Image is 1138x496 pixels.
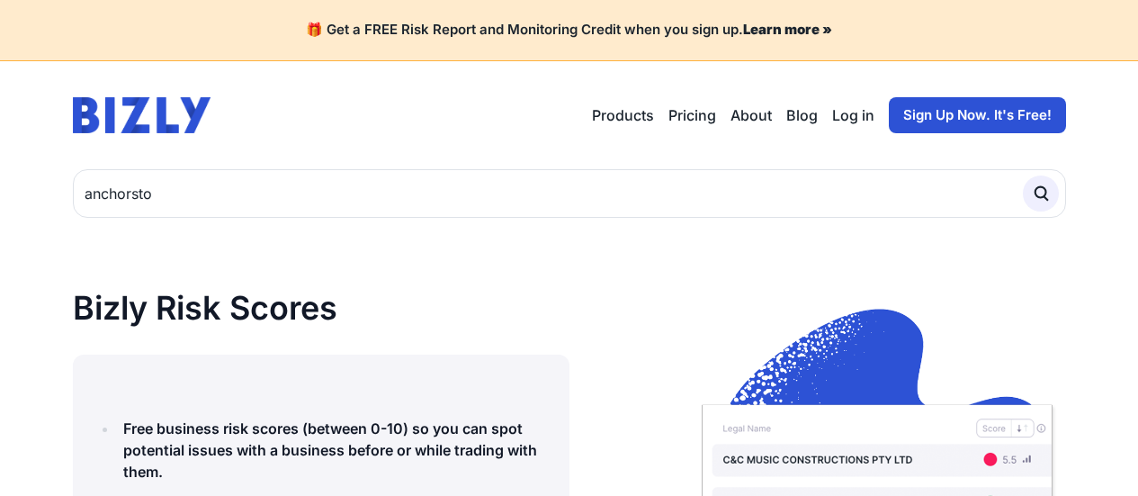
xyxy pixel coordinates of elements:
h1: Bizly Risk Scores [73,290,569,326]
button: Products [592,104,654,126]
h4: Free business risk scores (between 0-10) so you can spot potential issues with a business before ... [123,418,548,482]
input: Search by Name, ABN or ACN [73,169,1066,218]
a: Pricing [668,104,716,126]
h4: 🎁 Get a FREE Risk Report and Monitoring Credit when you sign up. [22,22,1116,39]
a: About [730,104,772,126]
a: Log in [832,104,874,126]
a: Learn more » [743,21,832,38]
a: Sign Up Now. It's Free! [889,97,1066,133]
a: Blog [786,104,818,126]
